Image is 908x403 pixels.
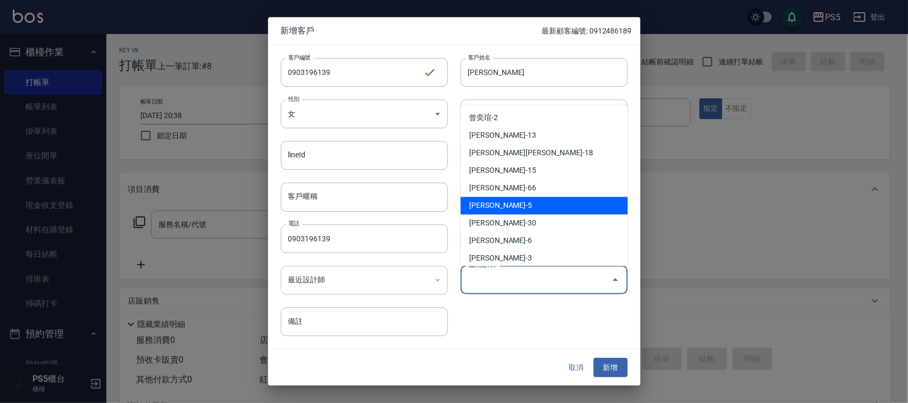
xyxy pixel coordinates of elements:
[542,26,631,37] p: 最新顧客編號: 0912486189
[468,53,490,61] label: 客戶姓名
[461,144,628,162] li: [PERSON_NAME][PERSON_NAME]-18
[288,220,299,228] label: 電話
[281,26,542,36] span: 新增客戶
[461,162,628,179] li: [PERSON_NAME]-15
[461,249,628,267] li: [PERSON_NAME]-3
[461,197,628,214] li: [PERSON_NAME]-5
[281,99,448,128] div: 女
[560,358,594,377] button: 取消
[461,109,628,127] li: 曾奕瑄-2
[461,214,628,232] li: [PERSON_NAME]-30
[461,179,628,197] li: [PERSON_NAME]-66
[288,53,311,61] label: 客戶編號
[461,232,628,249] li: [PERSON_NAME]-6
[461,127,628,144] li: [PERSON_NAME]-13
[468,261,496,269] label: 偏好設計師
[594,358,628,377] button: 新增
[607,272,624,289] button: Close
[288,95,299,103] label: 性別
